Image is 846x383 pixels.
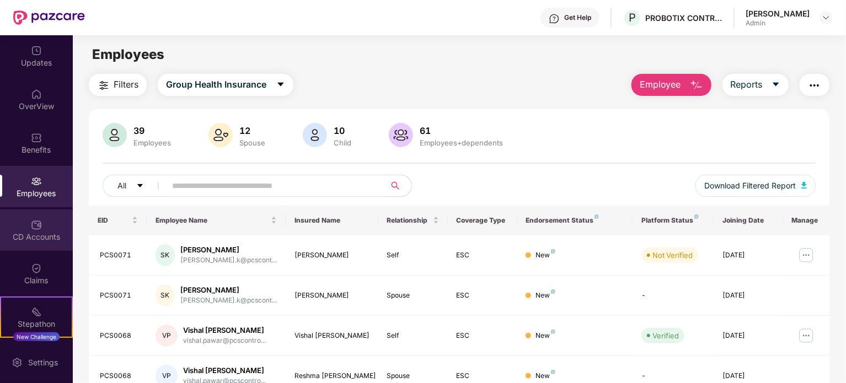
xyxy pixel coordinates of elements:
[295,331,370,341] div: Vishal [PERSON_NAME]
[722,74,789,96] button: Reportscaret-down
[797,246,815,264] img: manageButton
[797,327,815,344] img: manageButton
[714,206,783,235] th: Joining Date
[378,206,448,235] th: Relationship
[31,89,42,100] img: svg+xml;base64,PHN2ZyBpZD0iSG9tZSIgeG1sbnM9Imh0dHA6Ly93d3cudzMub3JnLzIwMDAvc3ZnIiB3aWR0aD0iMjAiIG...
[417,125,505,136] div: 61
[536,290,555,301] div: New
[457,371,508,381] div: ESC
[690,79,703,92] img: svg+xml;base64,PHN2ZyB4bWxucz0iaHR0cDovL3d3dy53My5vcmcvMjAwMC9zdmciIHhtbG5zOnhsaW5rPSJodHRwOi8vd3...
[100,371,138,381] div: PCS0068
[183,325,266,336] div: Vishal [PERSON_NAME]
[156,216,269,225] span: Employee Name
[633,276,714,316] td: -
[551,249,555,253] img: svg+xml;base64,PHN2ZyB4bWxucz0iaHR0cDovL3d3dy53My5vcmcvMjAwMC9zdmciIHdpZHRoPSI4IiBoZWlnaHQ9IjgiIH...
[303,123,327,147] img: svg+xml;base64,PHN2ZyB4bWxucz0iaHR0cDovL3d3dy53My5vcmcvMjAwMC9zdmciIHhtbG5zOnhsaW5rPSJodHRwOi8vd3...
[457,290,508,301] div: ESC
[180,285,277,295] div: [PERSON_NAME]
[117,180,126,192] span: All
[31,45,42,56] img: svg+xml;base64,PHN2ZyBpZD0iVXBkYXRlZCIgeG1sbnM9Imh0dHA6Ly93d3cudzMub3JnLzIwMDAvc3ZnIiB3aWR0aD0iMj...
[457,250,508,261] div: ESC
[31,219,42,230] img: svg+xml;base64,PHN2ZyBpZD0iQ0RfQWNjb3VudHMiIGRhdGEtbmFtZT0iQ0QgQWNjb3VudHMiIHhtbG5zPSJodHRwOi8vd3...
[89,74,147,96] button: Filters
[564,13,591,22] div: Get Help
[25,357,61,368] div: Settings
[295,371,370,381] div: Reshma [PERSON_NAME]
[640,78,681,91] span: Employee
[722,250,774,261] div: [DATE]
[13,332,60,341] div: New Challenge
[295,290,370,301] div: [PERSON_NAME]
[384,175,412,197] button: search
[808,79,821,92] img: svg+xml;base64,PHN2ZyB4bWxucz0iaHR0cDovL3d3dy53My5vcmcvMjAwMC9zdmciIHdpZHRoPSIyNCIgaGVpZ2h0PSIyNC...
[97,79,110,92] img: svg+xml;base64,PHN2ZyB4bWxucz0iaHR0cDovL3d3dy53My5vcmcvMjAwMC9zdmciIHdpZHRoPSIyNCIgaGVpZ2h0PSIyNC...
[89,206,147,235] th: EID
[183,365,266,376] div: Vishal [PERSON_NAME]
[158,74,293,96] button: Group Health Insurancecaret-down
[147,206,286,235] th: Employee Name
[772,80,780,90] span: caret-down
[387,331,439,341] div: Self
[694,214,699,219] img: svg+xml;base64,PHN2ZyB4bWxucz0iaHR0cDovL3d3dy53My5vcmcvMjAwMC9zdmciIHdpZHRoPSI4IiBoZWlnaHQ9IjgiIH...
[536,371,555,381] div: New
[551,289,555,294] img: svg+xml;base64,PHN2ZyB4bWxucz0iaHR0cDovL3d3dy53My5vcmcvMjAwMC9zdmciIHdpZHRoPSI4IiBoZWlnaHQ9IjgiIH...
[114,78,138,91] span: Filters
[387,216,431,225] span: Relationship
[457,331,508,341] div: ESC
[387,371,439,381] div: Spouse
[387,290,439,301] div: Spouse
[331,125,354,136] div: 10
[31,306,42,317] img: svg+xml;base64,PHN2ZyB4bWxucz0iaHR0cDovL3d3dy53My5vcmcvMjAwMC9zdmciIHdpZHRoPSIyMSIgaGVpZ2h0PSIyMC...
[286,206,378,235] th: Insured Name
[722,371,774,381] div: [DATE]
[136,182,144,191] span: caret-down
[387,250,439,261] div: Self
[551,330,555,334] img: svg+xml;base64,PHN2ZyB4bWxucz0iaHR0cDovL3d3dy53My5vcmcvMjAwMC9zdmciIHdpZHRoPSI4IiBoZWlnaHQ9IjgiIH...
[180,295,277,306] div: [PERSON_NAME].k@pcscont...
[276,80,285,90] span: caret-down
[783,206,829,235] th: Manage
[526,216,624,225] div: Endorsement Status
[237,138,267,147] div: Spouse
[695,175,816,197] button: Download Filtered Report
[100,250,138,261] div: PCS0071
[295,250,370,261] div: [PERSON_NAME]
[417,138,505,147] div: Employees+dependents
[100,331,138,341] div: PCS0068
[722,331,774,341] div: [DATE]
[549,13,560,24] img: svg+xml;base64,PHN2ZyBpZD0iSGVscC0zMngzMiIgeG1sbnM9Imh0dHA6Ly93d3cudzMub3JnLzIwMDAvc3ZnIiB3aWR0aD...
[731,78,763,91] span: Reports
[652,330,679,341] div: Verified
[595,214,599,219] img: svg+xml;base64,PHN2ZyB4bWxucz0iaHR0cDovL3d3dy53My5vcmcvMjAwMC9zdmciIHdpZHRoPSI4IiBoZWlnaHQ9IjgiIH...
[645,13,722,23] div: PROBOTIX CONTROL SYSTEM INDIA PRIVATE LIMITED
[208,123,233,147] img: svg+xml;base64,PHN2ZyB4bWxucz0iaHR0cDovL3d3dy53My5vcmcvMjAwMC9zdmciIHhtbG5zOnhsaW5rPSJodHRwOi8vd3...
[100,290,138,301] div: PCS0071
[652,250,693,261] div: Not Verified
[156,284,175,306] div: SK
[384,181,406,190] span: search
[12,357,23,368] img: svg+xml;base64,PHN2ZyBpZD0iU2V0dGluZy0yMHgyMCIgeG1sbnM9Imh0dHA6Ly93d3cudzMub3JnLzIwMDAvc3ZnIiB3aW...
[31,176,42,187] img: svg+xml;base64,PHN2ZyBpZD0iRW1wbG95ZWVzIiB4bWxucz0iaHR0cDovL3d3dy53My5vcmcvMjAwMC9zdmciIHdpZHRoPS...
[448,206,517,235] th: Coverage Type
[31,132,42,143] img: svg+xml;base64,PHN2ZyBpZD0iQmVuZWZpdHMiIHhtbG5zPSJodHRwOi8vd3d3LnczLm9yZy8yMDAwL3N2ZyIgd2lkdGg9Ij...
[131,125,173,136] div: 39
[1,319,72,330] div: Stepathon
[92,46,164,62] span: Employees
[156,244,175,266] div: SK
[746,19,810,28] div: Admin
[103,123,127,147] img: svg+xml;base64,PHN2ZyB4bWxucz0iaHR0cDovL3d3dy53My5vcmcvMjAwMC9zdmciIHhtbG5zOnhsaW5rPSJodHRwOi8vd3...
[13,10,85,25] img: New Pazcare Logo
[536,250,555,261] div: New
[98,216,130,225] span: EID
[166,78,266,91] span: Group Health Insurance
[629,11,636,24] span: P
[801,182,807,188] img: svg+xml;base64,PHN2ZyB4bWxucz0iaHR0cDovL3d3dy53My5vcmcvMjAwMC9zdmciIHhtbG5zOnhsaW5rPSJodHRwOi8vd3...
[331,138,354,147] div: Child
[183,336,266,346] div: vishal.pawar@pcscontro...
[156,325,178,347] div: VP
[103,175,170,197] button: Allcaret-down
[180,245,277,255] div: [PERSON_NAME]
[722,290,774,301] div: [DATE]
[641,216,705,225] div: Platform Status
[704,180,796,192] span: Download Filtered Report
